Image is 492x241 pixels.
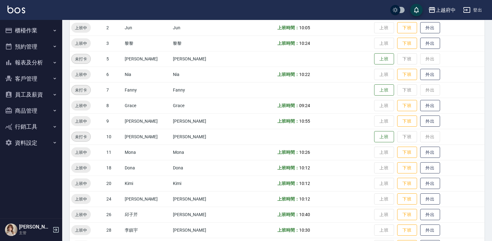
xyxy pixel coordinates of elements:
button: 下班 [397,38,417,49]
button: 外出 [420,193,440,205]
button: 商品管理 [2,103,60,119]
td: 10 [105,129,123,144]
span: 上班中 [71,102,91,109]
td: 邱子芹 [123,207,171,222]
button: save [410,4,423,16]
span: 10:26 [299,150,310,155]
td: Jun [123,20,171,35]
td: 黎黎 [171,35,228,51]
span: 10:22 [299,72,310,77]
button: 資料設定 [2,135,60,151]
button: 上班 [374,131,394,143]
span: 未打卡 [72,56,91,62]
button: 下班 [397,224,417,236]
button: 下班 [397,209,417,220]
button: 櫃檯作業 [2,22,60,39]
b: 上班時間： [277,150,299,155]
span: 上班中 [71,118,91,125]
div: 上越府中 [436,6,456,14]
td: Nia [123,67,171,82]
button: 下班 [397,178,417,189]
span: 上班中 [71,40,91,47]
button: 外出 [420,162,440,174]
button: 登出 [461,4,485,16]
td: [PERSON_NAME] [171,113,228,129]
b: 上班時間： [277,41,299,46]
td: Grace [171,98,228,113]
span: 上班中 [71,71,91,78]
td: 7 [105,82,123,98]
span: 10:05 [299,25,310,30]
b: 上班時間： [277,212,299,217]
button: 下班 [397,193,417,205]
td: 18 [105,160,123,176]
span: 10:55 [299,119,310,124]
span: 上班中 [71,165,91,171]
td: 8 [105,98,123,113]
td: 20 [105,176,123,191]
button: 報表及分析 [2,54,60,71]
span: 上班中 [71,149,91,156]
td: Dona [171,160,228,176]
td: 9 [105,113,123,129]
span: 10:24 [299,41,310,46]
td: Nia [171,67,228,82]
p: 主管 [19,230,51,236]
td: 2 [105,20,123,35]
h5: [PERSON_NAME] [19,224,51,230]
b: 上班時間： [277,25,299,30]
td: Kimi [123,176,171,191]
span: 上班中 [71,211,91,218]
td: 黎黎 [123,35,171,51]
span: 未打卡 [72,87,91,93]
td: [PERSON_NAME] [171,222,228,238]
span: 未打卡 [72,134,91,140]
button: 員工及薪資 [2,87,60,103]
button: 外出 [420,38,440,49]
button: 下班 [397,100,417,111]
td: [PERSON_NAME] [171,51,228,67]
td: 3 [105,35,123,51]
td: 11 [105,144,123,160]
b: 上班時間： [277,103,299,108]
button: 上班 [374,53,394,65]
b: 上班時間： [277,165,299,170]
button: 下班 [397,22,417,34]
button: 下班 [397,162,417,174]
b: 上班時間： [277,196,299,201]
button: 外出 [420,116,440,127]
td: Mona [171,144,228,160]
span: 10:12 [299,196,310,201]
span: 09:24 [299,103,310,108]
td: 5 [105,51,123,67]
span: 10:12 [299,165,310,170]
span: 上班中 [71,196,91,202]
td: 28 [105,222,123,238]
td: Jun [171,20,228,35]
td: [PERSON_NAME] [171,129,228,144]
button: 預約管理 [2,39,60,55]
td: Kimi [171,176,228,191]
b: 上班時間： [277,119,299,124]
button: 客戶管理 [2,71,60,87]
td: Mona [123,144,171,160]
b: 上班時間： [277,72,299,77]
span: 10:40 [299,212,310,217]
td: [PERSON_NAME] [123,113,171,129]
span: 上班中 [71,25,91,31]
span: 上班中 [71,227,91,234]
button: 外出 [420,100,440,111]
button: 外出 [420,22,440,34]
button: 外出 [420,178,440,189]
button: 行銷工具 [2,119,60,135]
td: 24 [105,191,123,207]
button: 下班 [397,116,417,127]
button: 外出 [420,147,440,158]
td: 26 [105,207,123,222]
button: 下班 [397,147,417,158]
span: 10:30 [299,228,310,233]
td: Grace [123,98,171,113]
td: Fanny [171,82,228,98]
button: 外出 [420,209,440,220]
td: [PERSON_NAME] [123,191,171,207]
